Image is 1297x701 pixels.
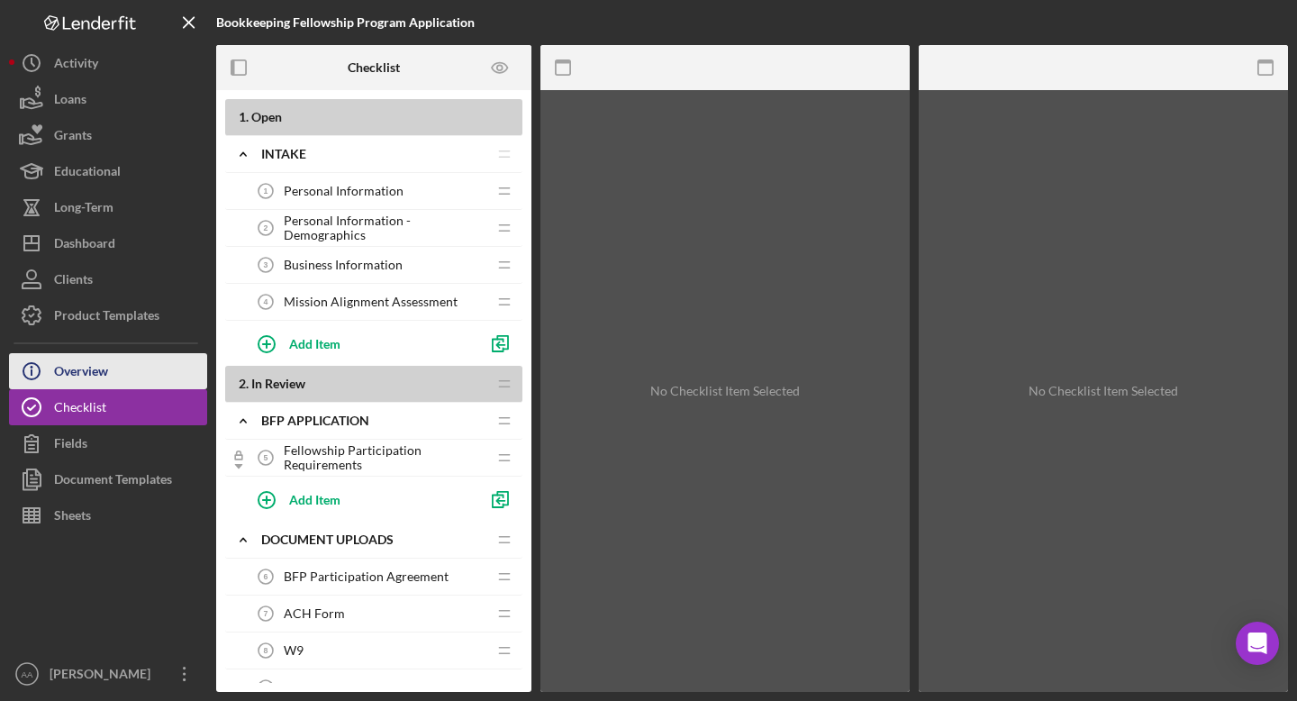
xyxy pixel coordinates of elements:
span: In Review [251,376,305,391]
div: Activity [54,45,98,86]
span: Personal Information - Demographics [284,214,486,242]
div: Product Templates [54,297,159,338]
tspan: 2 [264,223,268,232]
b: Bookkeeping Fellowship Program Application [216,14,475,30]
div: No Checklist Item Selected [1029,384,1178,398]
div: Educational [54,153,121,194]
button: Add Item [243,325,477,361]
button: Dashboard [9,225,207,261]
button: Overview [9,353,207,389]
div: Loans [54,81,86,122]
button: Loans [9,81,207,117]
div: BFP Application [261,414,486,428]
button: Checklist [9,389,207,425]
tspan: 3 [264,260,268,269]
span: W9 [284,643,304,658]
button: Document Templates [9,461,207,497]
span: Fellowship Participation Requirements [284,443,486,472]
span: Photos and Storytelling [284,680,414,695]
div: [PERSON_NAME] [45,656,162,696]
div: Dashboard [54,225,115,266]
span: 2 . [239,376,249,391]
tspan: 6 [264,572,268,581]
span: 1 . [239,109,249,124]
div: Add Item [289,326,340,360]
tspan: 5 [264,453,268,462]
button: AA[PERSON_NAME] [9,656,207,692]
button: Clients [9,261,207,297]
span: BFP Participation Agreement [284,569,449,584]
span: Mission Alignment Assessment [284,295,458,309]
button: Fields [9,425,207,461]
span: Open [251,109,282,124]
button: Sheets [9,497,207,533]
div: Open Intercom Messenger [1236,622,1279,665]
div: Sheets [54,497,91,538]
div: No Checklist Item Selected [650,384,800,398]
button: Activity [9,45,207,81]
tspan: 8 [264,646,268,655]
button: Long-Term [9,189,207,225]
div: Checklist [54,389,106,430]
span: Personal Information [284,184,404,198]
tspan: 7 [264,609,268,618]
tspan: 4 [264,297,268,306]
div: Fields [54,425,87,466]
div: Document Uploads [261,533,486,547]
button: Preview as [480,48,521,88]
div: Grants [54,117,92,158]
span: ACH Form [284,606,345,621]
button: Educational [9,153,207,189]
div: Intake [261,147,486,161]
div: Long-Term [54,189,113,230]
div: Overview [54,353,108,394]
text: AA [22,669,33,679]
div: Document Templates [54,461,172,502]
button: Grants [9,117,207,153]
span: Business Information [284,258,403,272]
div: Clients [54,261,93,302]
div: Add Item [289,482,340,516]
button: Add Item [243,481,477,517]
tspan: 1 [264,187,268,196]
button: Product Templates [9,297,207,333]
b: Checklist [348,60,400,75]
